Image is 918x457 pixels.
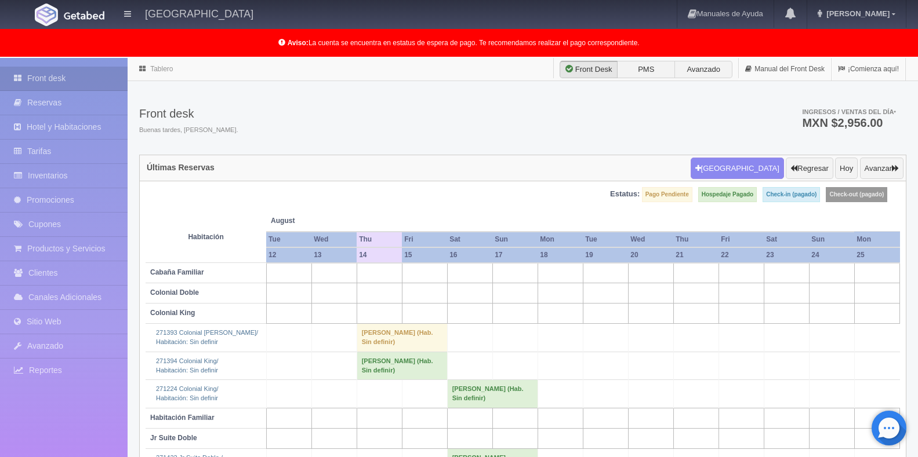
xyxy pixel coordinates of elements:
th: Sun [492,232,538,247]
th: Sun [809,232,854,247]
a: Manual del Front Desk [739,58,831,81]
td: [PERSON_NAME] (Hab. Sin definir) [447,380,538,408]
th: Mon [854,232,899,247]
button: Regresar [786,158,833,180]
th: 21 [673,247,719,263]
a: 271394 Colonial King/Habitación: Sin definir [156,357,219,374]
a: Tablero [150,65,173,73]
th: 24 [809,247,854,263]
th: 19 [583,247,628,263]
th: Tue [583,232,628,247]
th: Sat [764,232,809,247]
a: 271224 Colonial King/Habitación: Sin definir [156,385,219,401]
th: 16 [447,247,492,263]
label: Front Desk [560,61,618,78]
label: PMS [617,61,675,78]
button: Hoy [835,158,858,180]
label: Estatus: [610,189,640,200]
label: Check-in (pagado) [763,187,820,202]
b: Cabaña Familiar [150,268,204,276]
td: [PERSON_NAME] (Hab. Sin definir) [357,324,447,352]
th: 20 [628,247,673,263]
th: 12 [266,247,311,263]
img: Getabed [64,11,104,20]
label: Avanzado [674,61,732,78]
th: Thu [673,232,719,247]
label: Hospedaje Pagado [698,187,757,202]
strong: Habitación [188,233,223,241]
span: [PERSON_NAME] [823,9,890,18]
th: 25 [854,247,899,263]
th: 15 [402,247,447,263]
b: Colonial Doble [150,288,199,297]
td: [PERSON_NAME] (Hab. Sin definir) [357,352,447,379]
label: Pago Pendiente [642,187,692,202]
th: 18 [538,247,583,263]
b: Colonial King [150,309,195,317]
h4: Últimas Reservas [147,163,215,172]
th: 14 [357,247,402,263]
th: Thu [357,232,402,247]
th: Tue [266,232,311,247]
th: Fri [719,232,764,247]
th: Mon [538,232,583,247]
h4: [GEOGRAPHIC_DATA] [145,6,253,20]
span: August [271,216,352,226]
th: Sat [447,232,492,247]
th: Wed [628,232,673,247]
th: Fri [402,232,447,247]
h3: MXN $2,956.00 [802,117,896,129]
a: 271393 Colonial [PERSON_NAME]/Habitación: Sin definir [156,329,258,345]
b: Aviso: [288,39,309,47]
b: Habitación Familiar [150,414,215,422]
th: 23 [764,247,809,263]
span: Buenas tardes, [PERSON_NAME]. [139,126,238,135]
th: 22 [719,247,764,263]
th: Wed [311,232,357,247]
b: Jr Suite Doble [150,434,197,442]
button: Avanzar [860,158,904,180]
label: Check-out (pagado) [826,187,887,202]
span: Ingresos / Ventas del día [802,108,896,115]
th: 13 [311,247,357,263]
a: ¡Comienza aquí! [832,58,905,81]
h3: Front desk [139,107,238,120]
img: Getabed [35,3,58,26]
th: 17 [492,247,538,263]
button: [GEOGRAPHIC_DATA] [691,158,784,180]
